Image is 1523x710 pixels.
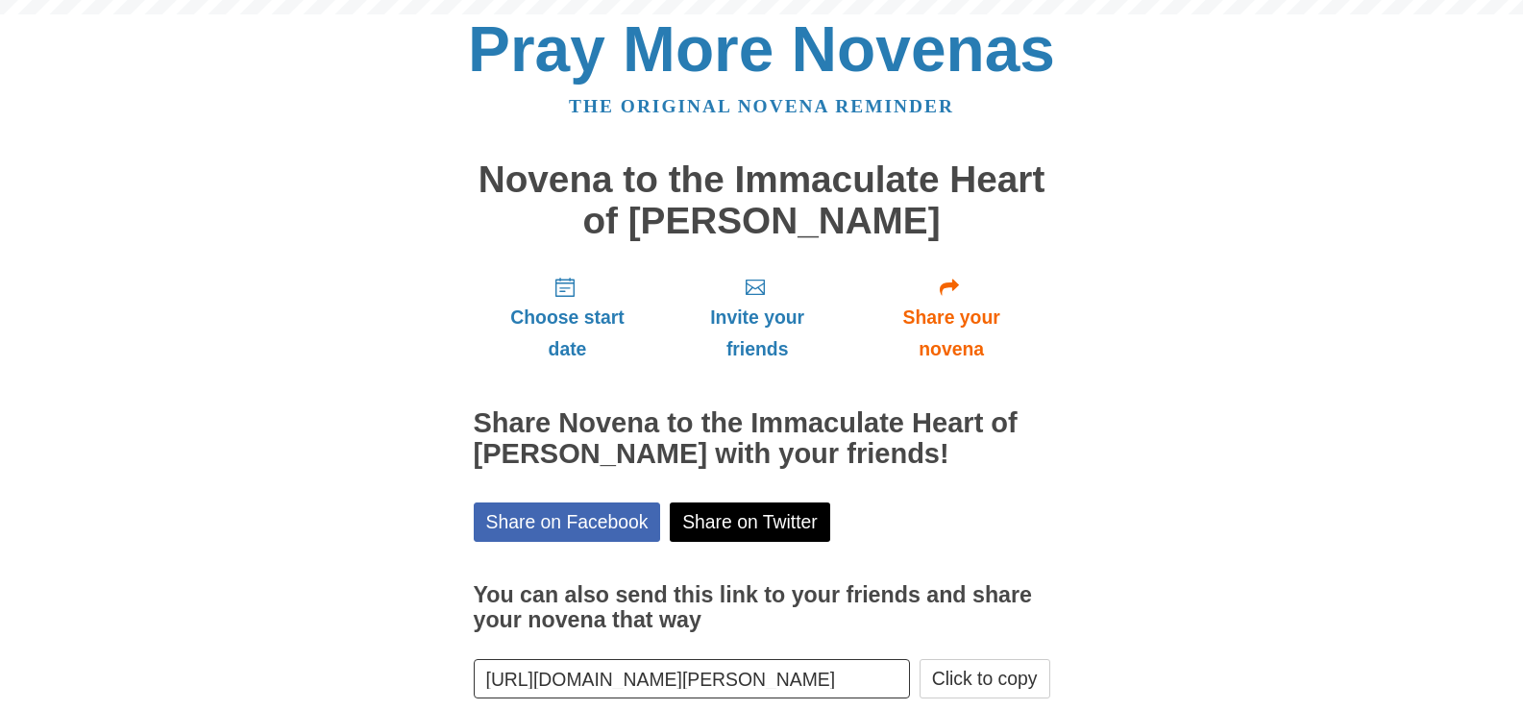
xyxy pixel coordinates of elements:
a: Share on Twitter [670,502,830,542]
a: Invite your friends [661,260,852,375]
a: Share your novena [853,260,1050,375]
a: Choose start date [474,260,662,375]
a: The original novena reminder [569,96,954,116]
a: Pray More Novenas [468,13,1055,85]
button: Click to copy [920,659,1050,698]
span: Share your novena [872,302,1031,365]
span: Choose start date [493,302,643,365]
a: Share on Facebook [474,502,661,542]
h3: You can also send this link to your friends and share your novena that way [474,583,1050,632]
span: Invite your friends [680,302,833,365]
h2: Share Novena to the Immaculate Heart of [PERSON_NAME] with your friends! [474,408,1050,470]
h1: Novena to the Immaculate Heart of [PERSON_NAME] [474,159,1050,241]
